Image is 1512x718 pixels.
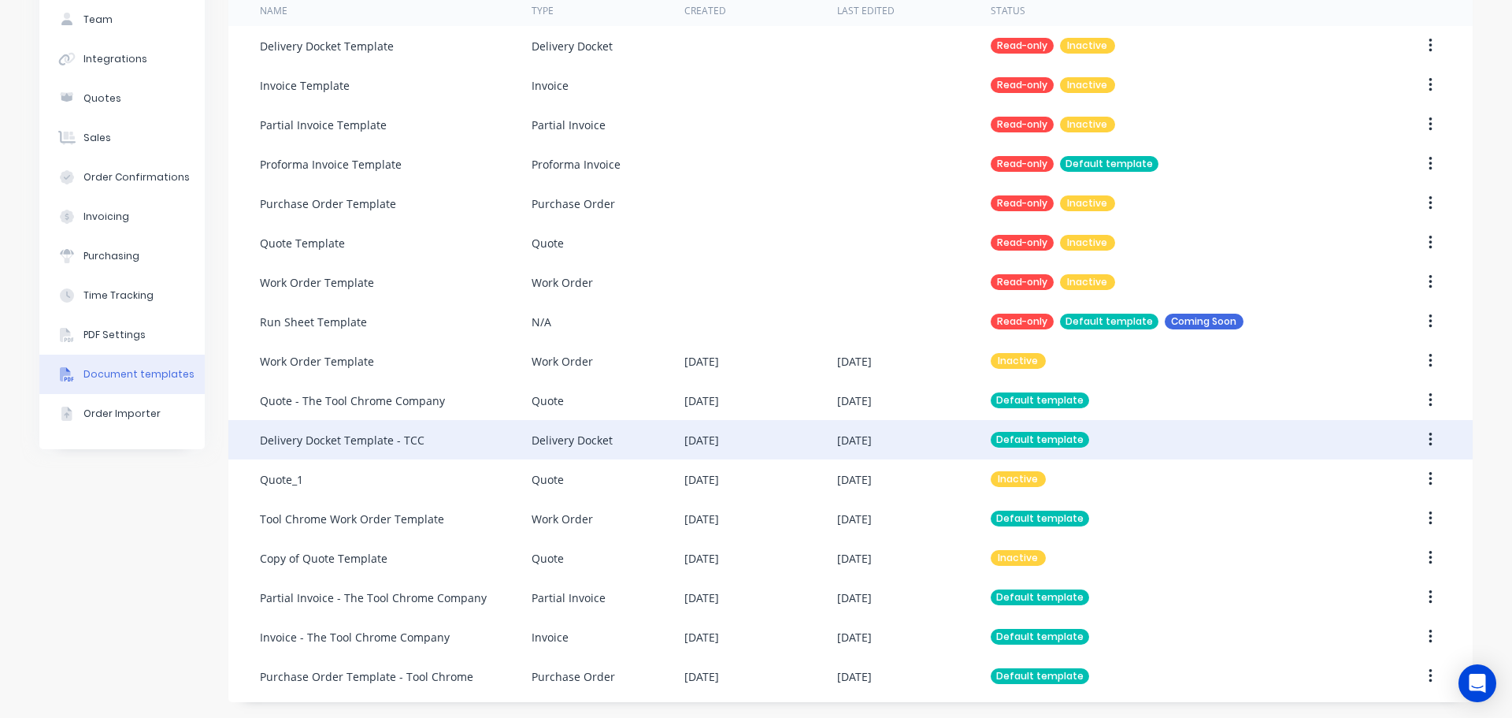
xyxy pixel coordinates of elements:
div: Quote [532,471,564,488]
div: Read-only [991,117,1054,132]
div: Work Order Template [260,274,374,291]
div: Purchase Order [532,668,615,685]
div: Status [991,4,1025,18]
div: Partial Invoice [532,590,606,606]
div: Default template [991,432,1089,448]
div: Integrations [83,52,147,66]
div: Order Confirmations [83,170,190,184]
div: Proforma Invoice Template [260,156,402,173]
div: Inactive [1060,274,1115,290]
div: Default template [1060,156,1158,172]
div: Quote [532,235,564,251]
div: Purchase Order Template [260,195,396,212]
div: [DATE] [837,590,872,606]
div: Inactive [1060,117,1115,132]
button: PDF Settings [39,315,205,355]
div: Coming Soon [1165,314,1243,329]
div: Inactive [1060,235,1115,251]
div: Order Importer [83,407,161,421]
div: Delivery Docket [532,38,613,54]
div: Partial Invoice Template [260,117,387,133]
div: [DATE] [837,353,872,370]
div: Read-only [991,274,1054,290]
div: Invoice - The Tool Chrome Company [260,629,450,645]
div: PDF Settings [83,328,146,342]
div: Partial Invoice - The Tool Chrome Company [260,590,487,606]
div: [DATE] [684,511,719,527]
div: Delivery Docket [532,432,613,448]
div: Quotes [83,91,121,106]
div: [DATE] [837,511,872,527]
button: Sales [39,118,205,158]
div: Work Order [532,274,593,291]
div: Invoice [532,629,569,645]
div: Work Order [532,511,593,527]
div: Default template [991,668,1089,684]
button: Purchasing [39,236,205,276]
div: Copy of Quote Template [260,550,387,567]
div: [DATE] [837,668,872,685]
div: Default template [1060,314,1158,329]
div: Last Edited [837,4,895,18]
div: Open Intercom Messenger [1458,664,1496,702]
div: Read-only [991,314,1054,329]
div: Inactive [991,550,1046,566]
div: Invoice Template [260,77,350,94]
button: Order Confirmations [39,158,205,197]
div: Default template [991,392,1089,408]
div: Inactive [991,353,1046,369]
div: Delivery Docket Template - TCC [260,432,424,448]
div: [DATE] [684,629,719,645]
div: Type [532,4,554,18]
div: Purchase Order [532,195,615,212]
div: Quote_1 [260,471,303,488]
div: Purchasing [83,249,139,263]
div: Partial Invoice [532,117,606,133]
div: Work Order [532,353,593,370]
button: Invoicing [39,197,205,236]
div: Read-only [991,38,1054,54]
div: Inactive [1060,195,1115,211]
div: Read-only [991,235,1054,251]
div: Sales [83,131,111,145]
div: Name [260,4,287,18]
button: Document templates [39,355,205,394]
div: [DATE] [837,629,872,645]
div: [DATE] [684,471,719,488]
div: [DATE] [684,353,719,370]
div: Document templates [83,367,195,381]
div: [DATE] [837,550,872,567]
div: N/A [532,314,551,330]
div: Default template [991,629,1089,645]
div: Default template [991,590,1089,605]
div: [DATE] [684,392,719,409]
button: Integrations [39,39,205,79]
div: [DATE] [837,471,872,488]
div: Quote Template [260,235,345,251]
div: [DATE] [684,550,719,567]
div: Quote [532,392,564,409]
div: [DATE] [684,432,719,448]
div: Read-only [991,156,1054,172]
div: Quote [532,550,564,567]
div: Created [684,4,726,18]
div: Invoicing [83,210,129,224]
button: Quotes [39,79,205,118]
div: Tool Chrome Work Order Template [260,511,444,527]
div: Time Tracking [83,288,154,303]
div: Purchase Order Template - Tool Chrome [260,668,473,685]
div: Work Order Template [260,353,374,370]
div: [DATE] [837,392,872,409]
div: Read-only [991,77,1054,93]
div: Quote - The Tool Chrome Company [260,392,445,409]
button: Time Tracking [39,276,205,315]
div: Inactive [1060,38,1115,54]
div: Invoice [532,77,569,94]
div: Run Sheet Template [260,314,367,330]
div: [DATE] [684,668,719,685]
div: Team [83,13,113,27]
div: Read-only [991,195,1054,211]
div: Proforma Invoice [532,156,621,173]
div: [DATE] [837,432,872,448]
div: Inactive [1060,77,1115,93]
